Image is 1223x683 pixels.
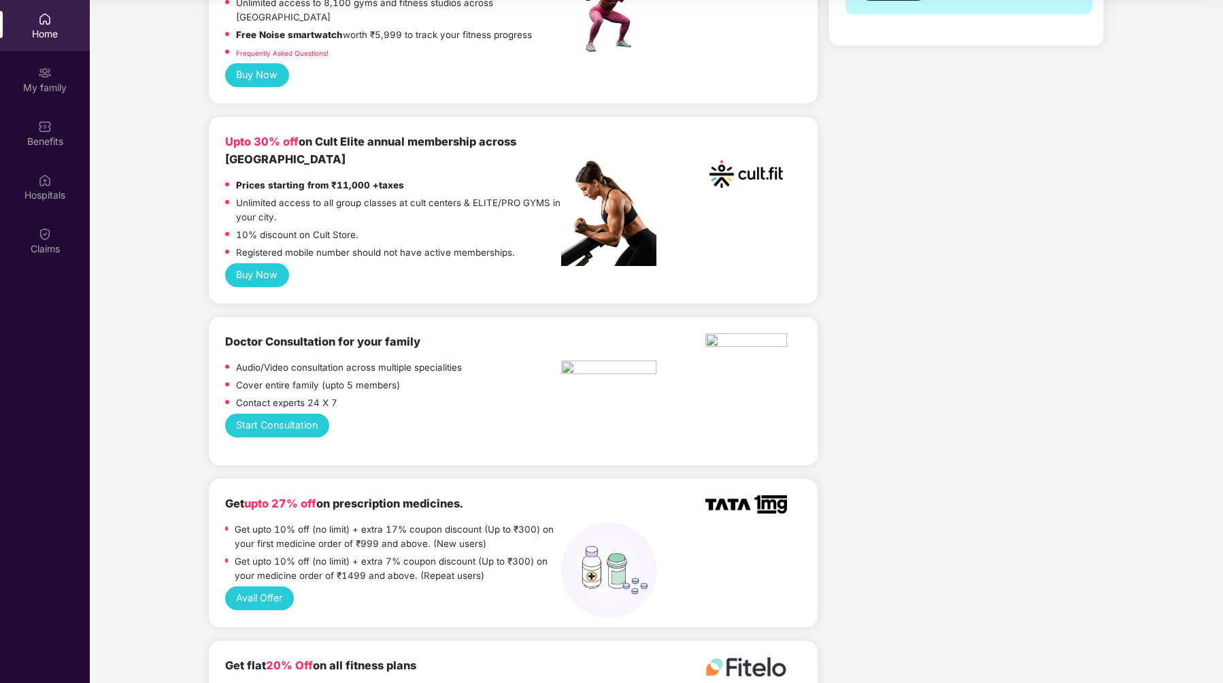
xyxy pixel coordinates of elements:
img: svg+xml;base64,PHN2ZyBpZD0iQ2xhaW0iIHhtbG5zPSJodHRwOi8vd3d3LnczLm9yZy8yMDAwL3N2ZyIgd2lkdGg9IjIwIi... [38,227,52,241]
b: Upto 30% off [225,135,299,148]
p: 10% discount on Cult Store. [236,228,358,242]
b: Doctor Consultation for your family [225,335,420,348]
p: Get upto 10% off (no limit) + extra 17% coupon discount (Up to ₹300) on your first medicine order... [235,522,562,551]
p: Cover entire family (upto 5 members) [236,378,400,393]
img: TATA_1mg_Logo.png [705,495,787,514]
strong: Free Noise smartwatch [236,29,343,40]
a: Frequently Asked Questions! [236,49,329,57]
img: fitelo%20logo.png [705,657,787,677]
img: cult.png [705,133,787,215]
p: Get upto 10% off (no limit) + extra 7% coupon discount (Up to ₹300) on your medicine order of ₹14... [235,554,562,583]
p: worth ₹5,999 to track your fitness progress [236,28,532,42]
button: Avail Offer [225,586,294,610]
b: Get flat on all fitness plans [225,659,416,672]
strong: Prices starting from ₹11,000 +taxes [236,180,404,190]
button: Start Consultation [225,414,329,437]
img: svg+xml;base64,PHN2ZyBpZD0iSG9tZSIgeG1sbnM9Imh0dHA6Ly93d3cudzMub3JnLzIwMDAvc3ZnIiB3aWR0aD0iMjAiIG... [38,12,52,26]
span: upto 27% off [244,497,316,510]
img: pc2.png [561,161,656,266]
p: Unlimited access to all group classes at cult centers & ELITE/PRO GYMS in your city. [236,196,562,224]
p: Registered mobile number should not have active memberships. [236,246,515,260]
button: Buy Now [225,63,289,87]
p: Audio/Video consultation across multiple specialities [236,361,462,375]
img: pngtree-physiotherapy-physiotherapist-rehab-disability-stretching-png-image_6063262.png [561,361,656,378]
img: svg+xml;base64,PHN2ZyBpZD0iQmVuZWZpdHMiIHhtbG5zPSJodHRwOi8vd3d3LnczLm9yZy8yMDAwL3N2ZyIgd2lkdGg9Ij... [38,120,52,133]
button: Buy Now [225,263,289,287]
b: Get on prescription medicines. [225,497,463,510]
b: on Cult Elite annual membership across [GEOGRAPHIC_DATA] [225,135,516,166]
img: svg+xml;base64,PHN2ZyB3aWR0aD0iMjAiIGhlaWdodD0iMjAiIHZpZXdCb3g9IjAgMCAyMCAyMCIgZmlsbD0ibm9uZSIgeG... [38,66,52,80]
img: physica%20-%20Edited.png [705,333,787,351]
p: Contact experts 24 X 7 [236,396,337,410]
img: medicines%20(1).png [561,522,656,618]
img: svg+xml;base64,PHN2ZyBpZD0iSG9zcGl0YWxzIiB4bWxucz0iaHR0cDovL3d3dy53My5vcmcvMjAwMC9zdmciIHdpZHRoPS... [38,173,52,187]
span: 20% Off [266,659,313,672]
